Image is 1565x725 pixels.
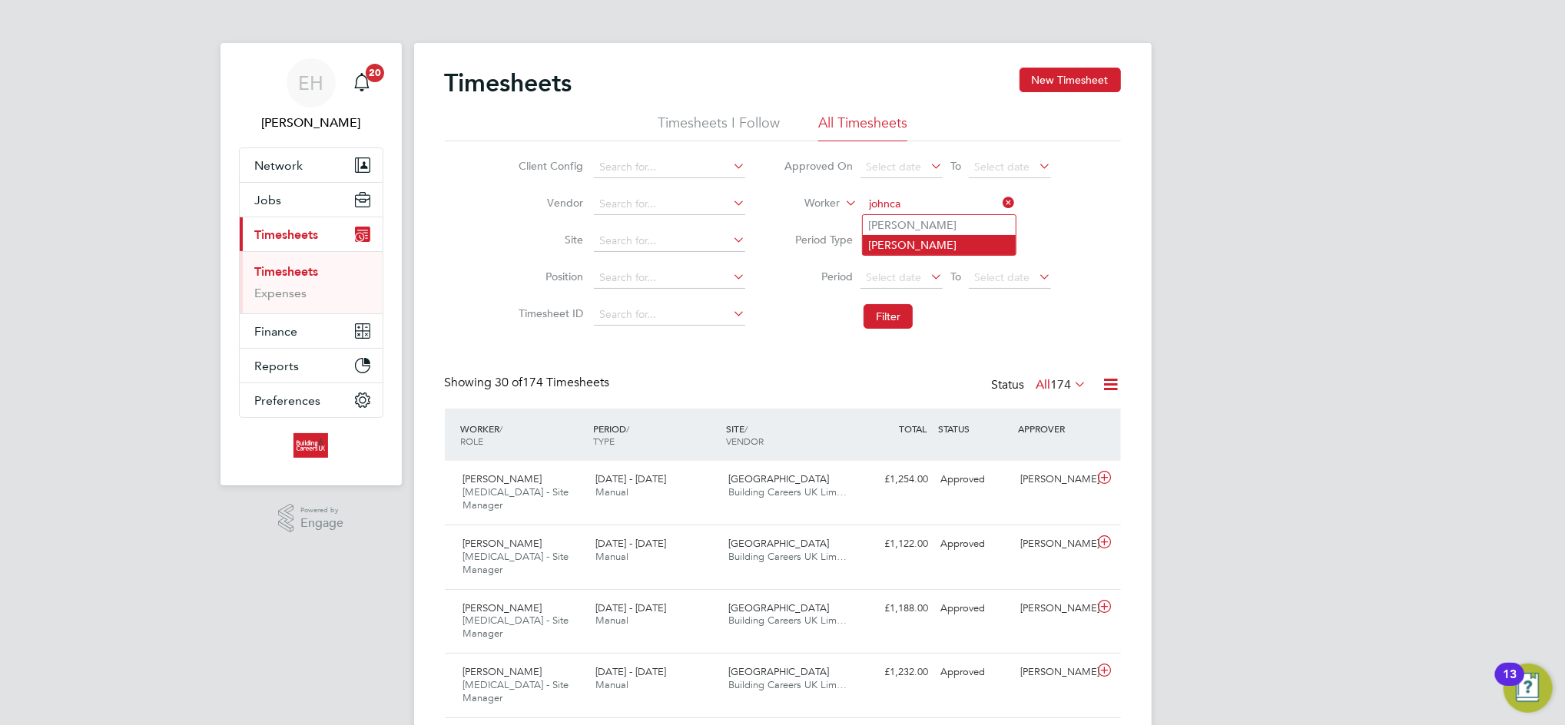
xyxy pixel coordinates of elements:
[728,678,847,691] span: Building Careers UK Lim…
[1504,664,1553,713] button: Open Resource Center, 13 new notifications
[900,422,927,435] span: TOTAL
[255,193,282,207] span: Jobs
[514,306,583,320] label: Timesheet ID
[626,422,629,435] span: /
[240,251,383,313] div: Timesheets
[595,678,628,691] span: Manual
[239,433,383,458] a: Go to home page
[240,383,383,417] button: Preferences
[864,304,913,329] button: Filter
[1014,415,1094,442] div: APPROVER
[463,537,542,550] span: [PERSON_NAME]
[935,415,1015,442] div: STATUS
[255,264,319,279] a: Timesheets
[255,227,319,242] span: Timesheets
[589,415,722,455] div: PERIOD
[595,537,666,550] span: [DATE] - [DATE]
[457,415,590,455] div: WORKER
[463,614,569,640] span: [MEDICAL_DATA] - Site Manager
[240,349,383,382] button: Reports
[855,467,935,492] div: £1,254.00
[784,233,853,247] label: Period Type
[866,160,921,174] span: Select date
[935,467,1015,492] div: Approved
[863,215,1016,235] li: [PERSON_NAME]
[594,157,745,178] input: Search for...
[240,183,383,217] button: Jobs
[445,68,572,98] h2: Timesheets
[496,375,523,390] span: 30 of
[300,504,343,517] span: Powered by
[463,665,542,678] span: [PERSON_NAME]
[595,550,628,563] span: Manual
[240,314,383,348] button: Finance
[593,435,615,447] span: TYPE
[1020,68,1121,92] button: New Timesheet
[514,159,583,173] label: Client Config
[595,665,666,678] span: [DATE] - [DATE]
[255,286,307,300] a: Expenses
[728,614,847,627] span: Building Careers UK Lim…
[1014,531,1094,557] div: [PERSON_NAME]
[514,233,583,247] label: Site
[855,596,935,621] div: £1,188.00
[1036,377,1087,392] label: All
[463,472,542,485] span: [PERSON_NAME]
[463,485,569,511] span: [MEDICAL_DATA] - Site Manager
[974,160,1030,174] span: Select date
[255,359,300,373] span: Reports
[866,270,921,284] span: Select date
[1014,596,1094,621] div: [PERSON_NAME]
[278,504,343,533] a: Powered byEngage
[240,217,383,251] button: Timesheets
[728,601,829,614] span: [GEOGRAPHIC_DATA]
[514,270,583,283] label: Position
[855,531,935,557] div: £1,122.00
[595,614,628,627] span: Manual
[658,114,780,141] li: Timesheets I Follow
[935,660,1015,685] div: Approved
[946,156,966,176] span: To
[255,324,298,339] span: Finance
[728,665,829,678] span: [GEOGRAPHIC_DATA]
[496,375,610,390] span: 174 Timesheets
[255,158,303,173] span: Network
[463,678,569,704] span: [MEDICAL_DATA] - Site Manager
[728,537,829,550] span: [GEOGRAPHIC_DATA]
[239,58,383,132] a: EH[PERSON_NAME]
[461,435,484,447] span: ROLE
[728,550,847,563] span: Building Careers UK Lim…
[818,114,907,141] li: All Timesheets
[864,194,1015,215] input: Search for...
[974,270,1030,284] span: Select date
[346,58,377,108] a: 20
[594,304,745,326] input: Search for...
[935,531,1015,557] div: Approved
[239,114,383,132] span: Emma Hughes
[300,517,343,530] span: Engage
[595,485,628,498] span: Manual
[722,415,855,455] div: SITE
[992,375,1090,396] div: Status
[220,43,402,485] nav: Main navigation
[771,196,840,211] label: Worker
[744,422,748,435] span: /
[935,596,1015,621] div: Approved
[1014,467,1094,492] div: [PERSON_NAME]
[595,472,666,485] span: [DATE] - [DATE]
[240,148,383,182] button: Network
[594,230,745,252] input: Search for...
[255,393,321,408] span: Preferences
[366,64,384,82] span: 20
[1503,674,1517,694] div: 13
[1014,660,1094,685] div: [PERSON_NAME]
[595,601,666,614] span: [DATE] - [DATE]
[594,194,745,215] input: Search for...
[500,422,503,435] span: /
[463,550,569,576] span: [MEDICAL_DATA] - Site Manager
[514,196,583,210] label: Vendor
[594,267,745,289] input: Search for...
[784,159,853,173] label: Approved On
[855,660,935,685] div: £1,232.00
[728,472,829,485] span: [GEOGRAPHIC_DATA]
